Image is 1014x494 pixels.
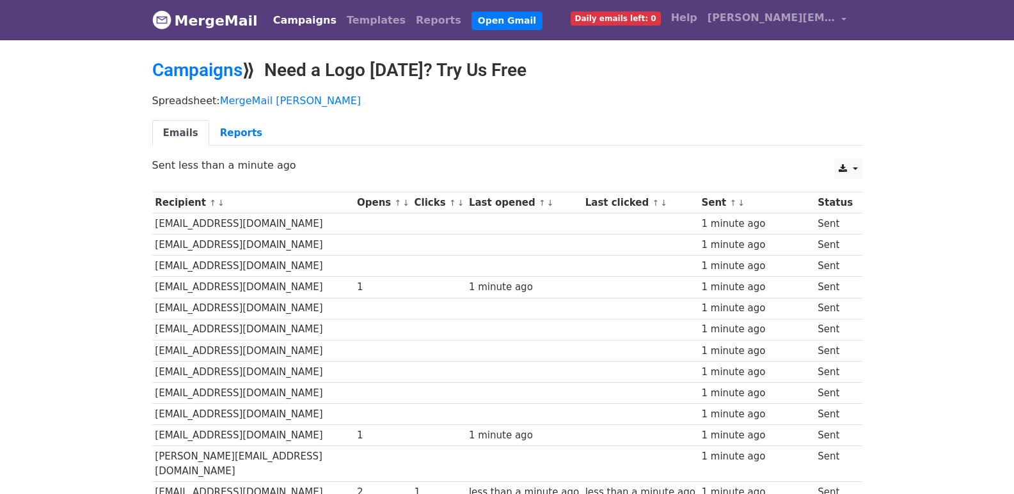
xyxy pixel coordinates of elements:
[699,192,815,213] th: Sent
[814,277,855,298] td: Sent
[814,425,855,446] td: Sent
[152,158,862,172] p: Sent less than a minute ago
[708,10,836,26] span: [PERSON_NAME][EMAIL_ADDRESS][DOMAIN_NAME]
[701,280,811,295] div: 1 minute ago
[152,319,354,340] td: [EMAIL_ADDRESS][DOMAIN_NAME]
[701,344,811,359] div: 1 minute ago
[152,382,354,403] td: [EMAIL_ADDRESS][DOMAIN_NAME]
[152,94,862,107] p: Spreadsheet:
[152,7,258,34] a: MergeMail
[701,386,811,401] div: 1 minute ago
[701,322,811,337] div: 1 minute ago
[701,259,811,274] div: 1 minute ago
[814,213,855,235] td: Sent
[152,256,354,277] td: [EMAIL_ADDRESS][DOMAIN_NAME]
[469,280,579,295] div: 1 minute ago
[814,256,855,277] td: Sent
[701,365,811,380] div: 1 minute ago
[152,213,354,235] td: [EMAIL_ADDRESS][DOMAIN_NAME]
[209,198,216,208] a: ↑
[357,280,408,295] div: 1
[152,404,354,425] td: [EMAIL_ADDRESS][DOMAIN_NAME]
[701,407,811,422] div: 1 minute ago
[660,198,667,208] a: ↓
[466,192,582,213] th: Last opened
[539,198,546,208] a: ↑
[814,404,855,425] td: Sent
[814,446,855,482] td: Sent
[395,198,402,208] a: ↑
[814,192,855,213] th: Status
[152,59,242,81] a: Campaigns
[702,5,852,35] a: [PERSON_NAME][EMAIL_ADDRESS][DOMAIN_NAME]
[814,235,855,256] td: Sent
[152,298,354,319] td: [EMAIL_ADDRESS][DOMAIN_NAME]
[814,298,855,319] td: Sent
[411,8,466,33] a: Reports
[411,192,466,213] th: Clicks
[152,361,354,382] td: [EMAIL_ADDRESS][DOMAIN_NAME]
[152,425,354,446] td: [EMAIL_ADDRESS][DOMAIN_NAME]
[152,10,171,29] img: MergeMail logo
[666,5,702,31] a: Help
[814,319,855,340] td: Sent
[209,120,273,146] a: Reports
[457,198,464,208] a: ↓
[571,12,661,26] span: Daily emails left: 0
[814,340,855,361] td: Sent
[152,446,354,482] td: [PERSON_NAME][EMAIL_ADDRESS][DOMAIN_NAME]
[152,277,354,298] td: [EMAIL_ADDRESS][DOMAIN_NAME]
[357,428,408,443] div: 1
[582,192,699,213] th: Last clicked
[566,5,666,31] a: Daily emails left: 0
[152,192,354,213] th: Recipient
[547,198,554,208] a: ↓
[152,120,209,146] a: Emails
[152,59,862,81] h2: ⟫ Need a Logo [DATE]? Try Us Free
[701,301,811,316] div: 1 minute ago
[814,361,855,382] td: Sent
[814,382,855,403] td: Sent
[738,198,745,208] a: ↓
[402,198,409,208] a: ↓
[471,12,543,30] a: Open Gmail
[354,192,411,213] th: Opens
[469,428,579,443] div: 1 minute ago
[701,428,811,443] div: 1 minute ago
[701,449,811,464] div: 1 minute ago
[449,198,456,208] a: ↑
[653,198,660,208] a: ↑
[218,198,225,208] a: ↓
[152,340,354,361] td: [EMAIL_ADDRESS][DOMAIN_NAME]
[152,235,354,256] td: [EMAIL_ADDRESS][DOMAIN_NAME]
[730,198,737,208] a: ↑
[701,238,811,252] div: 1 minute ago
[701,217,811,231] div: 1 minute ago
[342,8,411,33] a: Templates
[220,95,361,107] a: MergeMail [PERSON_NAME]
[268,8,342,33] a: Campaigns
